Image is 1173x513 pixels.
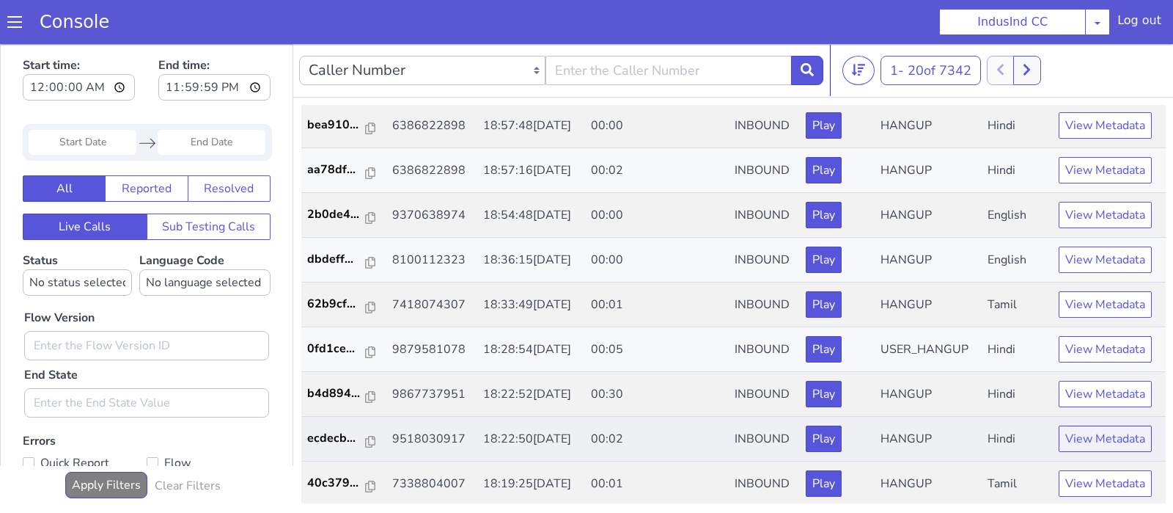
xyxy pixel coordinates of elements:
[386,418,478,462] td: 7338804007
[1059,292,1152,319] button: View Metadata
[729,239,801,283] td: INBOUND
[875,59,982,104] td: HANGUP
[806,158,842,184] button: Play
[307,430,380,448] a: 40c379...
[386,104,478,149] td: 6386822898
[729,328,801,373] td: INBOUND
[477,418,584,462] td: 18:19:25[DATE]
[1117,12,1161,35] div: Log out
[729,104,801,149] td: INBOUND
[307,251,380,269] a: 62b9cf...
[24,265,95,283] label: Flow Version
[875,283,982,328] td: USER_HANGUP
[477,194,584,239] td: 18:36:15[DATE]
[22,12,127,32] a: Console
[307,161,380,179] a: 2b0de4...
[875,104,982,149] td: HANGUP
[1059,426,1152,453] button: View Metadata
[908,18,971,35] span: 20 of 7342
[1059,158,1152,184] button: View Metadata
[24,344,269,374] input: Enter the End State Value
[585,239,729,283] td: 00:01
[307,385,380,403] a: ecdecb...
[1059,203,1152,229] button: View Metadata
[23,30,135,57] input: Start time:
[386,239,478,283] td: 7418074307
[585,328,729,373] td: 00:30
[1059,113,1152,139] button: View Metadata
[386,59,478,104] td: 6386822898
[23,225,132,252] select: Status
[729,283,801,328] td: INBOUND
[386,328,478,373] td: 9867737951
[982,239,1053,283] td: Tamil
[939,9,1086,35] button: IndusInd CC
[806,337,842,363] button: Play
[386,194,478,239] td: 8100112323
[880,12,981,41] button: 1- 20of 7342
[158,30,271,57] input: End time:
[875,418,982,462] td: HANGUP
[982,373,1053,418] td: Hindi
[158,86,265,111] input: End Date
[147,409,271,429] label: Flow
[982,149,1053,194] td: English
[23,409,147,429] label: Quick Report
[729,418,801,462] td: INBOUND
[875,239,982,283] td: HANGUP
[477,328,584,373] td: 18:22:52[DATE]
[477,149,584,194] td: 18:54:48[DATE]
[477,283,584,328] td: 18:28:54[DATE]
[875,194,982,239] td: HANGUP
[307,161,366,179] p: 2b0de4...
[23,8,135,61] label: Start time:
[23,170,147,196] button: Live Calls
[806,113,842,139] button: Play
[307,72,366,90] p: bea910...
[585,104,729,149] td: 00:02
[585,418,729,462] td: 00:01
[477,373,584,418] td: 18:22:50[DATE]
[729,373,801,418] td: INBOUND
[806,426,842,453] button: Play
[307,206,366,224] p: dbdeff...
[982,194,1053,239] td: English
[729,59,801,104] td: INBOUND
[875,328,982,373] td: HANGUP
[1059,337,1152,363] button: View Metadata
[806,68,842,95] button: Play
[65,428,147,454] button: Apply Filters
[545,12,792,41] input: Enter the Caller Number
[139,225,271,252] select: Language Code
[477,104,584,149] td: 18:57:16[DATE]
[307,117,380,134] a: aa78df...
[729,149,801,194] td: INBOUND
[585,283,729,328] td: 00:05
[729,194,801,239] td: INBOUND
[188,131,271,158] button: Resolved
[105,131,188,158] button: Reported
[585,149,729,194] td: 00:00
[29,86,136,111] input: Start Date
[307,341,380,358] a: b4d894...
[386,283,478,328] td: 9879581078
[307,385,366,403] p: ecdecb...
[139,208,271,252] label: Language Code
[386,149,478,194] td: 9370638974
[1059,68,1152,95] button: View Metadata
[1059,247,1152,274] button: View Metadata
[307,296,366,313] p: 0fd1ce...
[585,373,729,418] td: 00:02
[23,208,132,252] label: Status
[806,247,842,274] button: Play
[806,203,842,229] button: Play
[23,131,106,158] button: All
[307,430,366,448] p: 40c379...
[307,72,380,90] a: bea910...
[875,373,982,418] td: HANGUP
[307,341,366,358] p: b4d894...
[155,435,221,449] h6: Clear Filters
[982,59,1053,104] td: Hindi
[982,283,1053,328] td: Hindi
[477,59,584,104] td: 18:57:48[DATE]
